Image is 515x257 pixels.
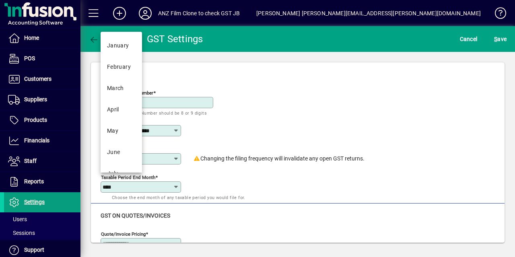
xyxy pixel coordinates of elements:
[101,35,142,56] mat-option: January
[101,120,142,142] mat-option: May
[4,131,80,151] a: Financials
[132,6,158,21] button: Profile
[458,32,480,46] button: Cancel
[107,105,119,114] div: April
[489,2,505,28] a: Knowledge Base
[101,212,170,219] span: GST on quotes/invoices
[494,36,497,42] span: S
[89,36,116,42] span: Back
[101,78,142,99] mat-option: March
[4,172,80,192] a: Reports
[256,7,481,20] div: [PERSON_NAME] [PERSON_NAME][EMAIL_ADDRESS][PERSON_NAME][DOMAIN_NAME]
[4,212,80,226] a: Users
[492,32,509,46] button: Save
[101,175,155,180] mat-label: Taxable period end month
[107,127,118,135] div: May
[4,49,80,69] a: POS
[193,154,365,163] div: Changing the filing frequency will invalidate any open GST returns.
[80,32,125,46] app-page-header-button: Back
[107,169,118,178] div: July
[107,148,120,156] div: June
[107,84,124,93] div: March
[24,76,51,82] span: Customers
[494,33,507,45] span: ave
[24,55,35,62] span: POS
[112,193,245,202] mat-hint: Choose the end month of any taxable period you would file for.
[131,108,207,117] mat-hint: GST Number should be 8 or 9 digits
[24,35,39,41] span: Home
[87,32,118,46] button: Back
[101,163,142,184] mat-option: July
[4,110,80,130] a: Products
[101,99,142,120] mat-option: April
[101,142,142,163] mat-option: June
[158,7,240,20] div: ANZ Film Clone to check GST JB
[107,63,131,71] div: February
[101,56,142,78] mat-option: February
[4,69,80,89] a: Customers
[131,33,203,45] div: GST Settings
[4,226,80,240] a: Sessions
[24,137,49,144] span: Financials
[4,151,80,171] a: Staff
[460,33,478,45] span: Cancel
[24,178,44,185] span: Reports
[107,41,129,50] div: January
[24,247,44,253] span: Support
[24,199,45,205] span: Settings
[24,158,37,164] span: Staff
[4,90,80,110] a: Suppliers
[8,216,27,222] span: Users
[8,230,35,236] span: Sessions
[24,117,47,123] span: Products
[4,28,80,48] a: Home
[101,231,146,237] mat-label: Quote/Invoice pricing
[24,96,47,103] span: Suppliers
[107,6,132,21] button: Add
